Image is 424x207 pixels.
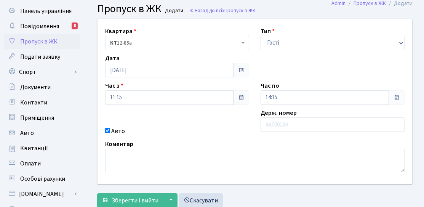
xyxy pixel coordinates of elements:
span: Особові рахунки [20,175,65,183]
small: Додати . [164,8,186,14]
span: <b>КТ</b>&nbsp;&nbsp;&nbsp;&nbsp;12-85а [105,36,249,50]
label: Час по [261,81,279,90]
a: Повідомлення8 [4,19,80,34]
a: Назад до всіхПропуск в ЖК [189,7,256,14]
label: Дата [105,54,120,63]
span: Приміщення [20,114,54,122]
a: Оплати [4,156,80,171]
label: Тип [261,27,275,36]
span: <b>КТ</b>&nbsp;&nbsp;&nbsp;&nbsp;12-85а [110,39,240,47]
div: 8 [72,22,78,29]
input: AA0001AA [261,117,405,132]
a: [DOMAIN_NAME] [4,186,80,202]
a: Контакти [4,95,80,110]
label: Квартира [105,27,136,36]
span: Зберегти і вийти [112,196,158,205]
span: Документи [20,83,51,91]
span: Пропуск в ЖК [224,7,256,14]
span: Панель управління [20,7,72,15]
a: Пропуск в ЖК [4,34,80,49]
label: Коментар [105,140,133,149]
a: Панель управління [4,3,80,19]
b: КТ [110,39,117,47]
a: Особові рахунки [4,171,80,186]
a: Документи [4,80,80,95]
a: Квитанції [4,141,80,156]
span: Квитанції [20,144,48,152]
span: Подати заявку [20,53,60,61]
span: Пропуск в ЖК [97,1,162,16]
a: Приміщення [4,110,80,125]
span: Оплати [20,159,41,168]
span: Авто [20,129,34,137]
label: Держ. номер [261,108,297,117]
a: Подати заявку [4,49,80,64]
label: Авто [111,127,125,136]
span: Пропуск в ЖК [20,37,58,46]
span: Повідомлення [20,22,59,30]
a: Спорт [4,64,80,80]
a: Авто [4,125,80,141]
label: Час з [105,81,123,90]
span: Контакти [20,98,47,107]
